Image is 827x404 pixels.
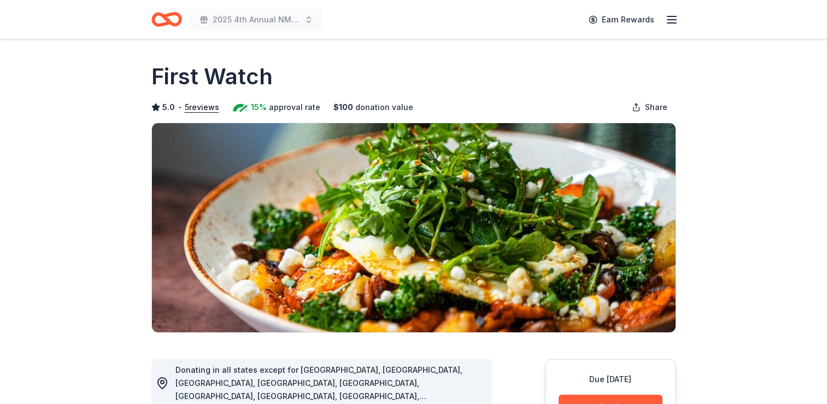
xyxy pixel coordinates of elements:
button: 5reviews [185,101,219,114]
span: 2025 4th Annual NMAEYC Snowball Gala [213,13,300,26]
h1: First Watch [151,61,273,92]
span: Share [645,101,667,114]
button: Share [623,96,676,118]
div: Due [DATE] [559,373,662,386]
button: 2025 4th Annual NMAEYC Snowball Gala [191,9,322,31]
a: Earn Rewards [582,10,661,30]
span: 15% [251,101,267,114]
a: Home [151,7,182,32]
img: Image for First Watch [152,123,676,332]
span: approval rate [269,101,320,114]
span: $ 100 [333,101,353,114]
span: 5.0 [162,101,175,114]
span: • [178,103,181,112]
span: donation value [355,101,413,114]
